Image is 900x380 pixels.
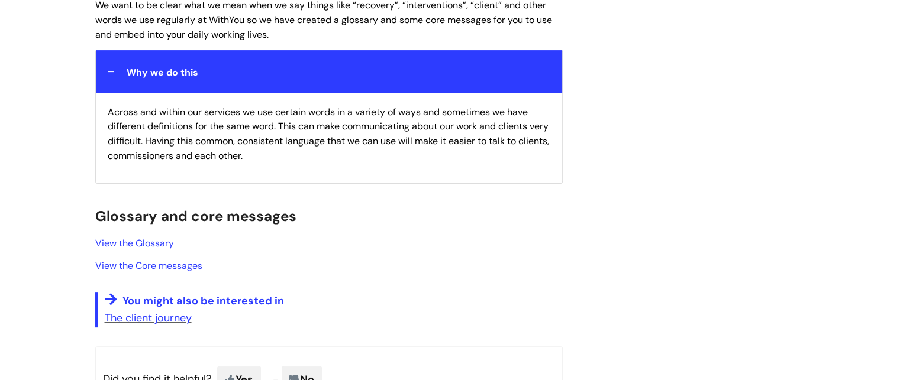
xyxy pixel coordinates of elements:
a: The client journey [105,311,192,325]
span: Glossary and core messages [95,207,296,225]
a: View the Core messages [95,259,202,272]
span: Why we do this [127,66,198,79]
span: Across and within our services we use certain words in a variety of ways and sometimes we have di... [108,106,549,162]
a: View the Glossary [95,237,174,249]
span: You might also be interested in [122,294,284,308]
